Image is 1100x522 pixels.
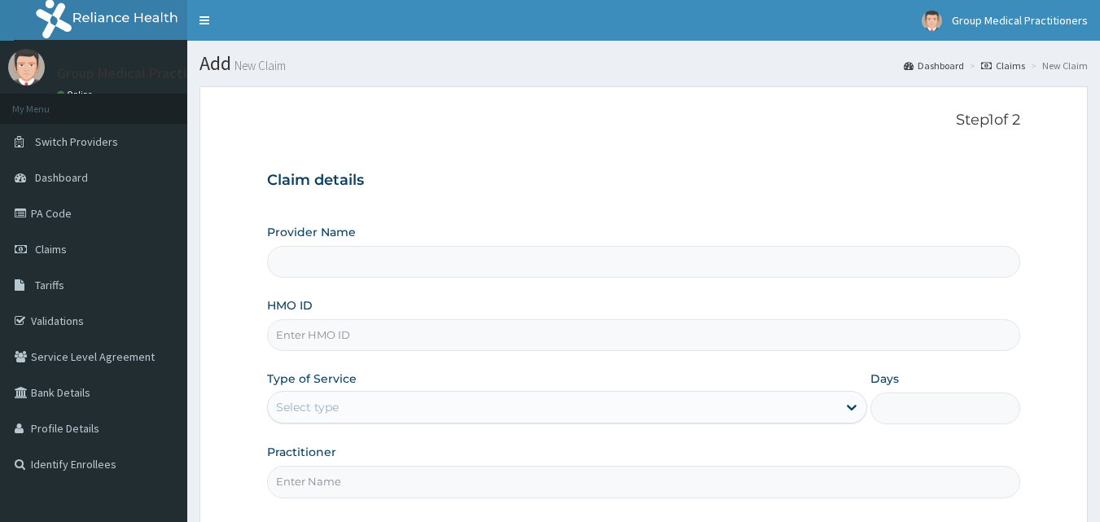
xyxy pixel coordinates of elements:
[267,319,1021,351] input: Enter HMO ID
[267,112,1021,129] p: Step 1 of 2
[267,224,356,240] label: Provider Name
[1027,59,1088,72] li: New Claim
[35,278,64,292] span: Tariffs
[35,134,118,149] span: Switch Providers
[870,371,899,387] label: Days
[267,444,336,460] label: Practitioner
[267,371,357,387] label: Type of Service
[952,13,1088,28] span: Group Medical Practitioners
[57,89,96,100] a: Online
[904,59,964,72] a: Dashboard
[267,172,1021,190] h3: Claim details
[231,59,286,72] small: New Claim
[35,242,67,257] span: Claims
[276,399,339,415] div: Select type
[57,66,232,81] p: Group Medical Practitioners
[267,466,1021,498] input: Enter Name
[267,297,313,314] label: HMO ID
[922,11,942,31] img: User Image
[8,49,45,86] img: User Image
[35,170,88,185] span: Dashboard
[981,59,1025,72] a: Claims
[199,53,1088,74] h1: Add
